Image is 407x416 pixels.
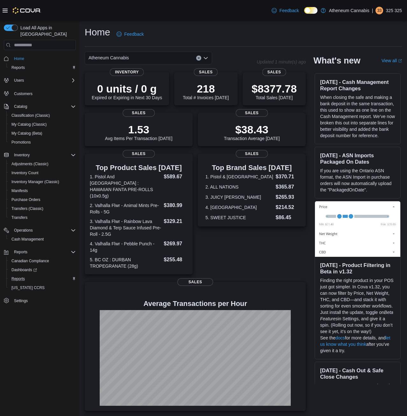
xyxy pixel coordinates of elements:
h3: [DATE] - Cash Out & Safe Close Changes [320,367,395,380]
span: Reports [11,276,25,281]
button: Cash Management [6,235,78,244]
a: Dashboards [9,266,39,274]
button: Promotions [6,138,78,147]
a: Promotions [9,138,33,146]
span: Purchase Orders [9,196,76,204]
span: Sales [262,68,286,76]
dt: 2. ALL NATIONS [205,184,273,190]
span: Operations [14,228,33,233]
button: [US_STATE] CCRS [6,283,78,292]
a: Settings [11,297,30,305]
span: Settings [14,298,28,303]
span: Reports [11,248,76,256]
a: docs [336,335,345,340]
span: Users [11,77,76,84]
dd: $255.48 [164,256,188,264]
a: Inventory Manager (Classic) [9,178,62,186]
span: Home [14,56,24,61]
span: 33 [377,7,382,14]
span: Purchase Orders [11,197,40,202]
p: $38.43 [224,123,280,136]
span: Transfers [9,214,76,221]
a: Feedback [114,28,146,41]
span: Washington CCRS [9,284,76,292]
a: [US_STATE] CCRS [9,284,47,292]
a: Home [11,55,27,63]
span: Inventory [11,151,76,159]
div: Avg Items Per Transaction [DATE] [105,123,173,141]
dd: $214.52 [276,204,298,211]
span: Manifests [9,187,76,195]
a: Canadian Compliance [9,257,52,265]
p: | [372,7,373,14]
span: Classification (Classic) [9,112,76,119]
button: Operations [11,227,35,234]
button: Catalog [11,103,30,110]
h4: Average Transactions per Hour [90,300,301,308]
dt: 5. BC OZ : DURBAN TROPEGRANATE (28g) [90,256,161,269]
dt: 4. Valhalla Flwr - Pebble Punch - 14g [90,241,161,253]
span: Reports [9,64,76,71]
dt: 2. Valhalla Flwr - Animal Mints Pre-Rolls - 5G [90,202,161,215]
a: Dashboards [6,265,78,274]
button: Customers [1,89,78,98]
span: My Catalog (Classic) [11,122,47,127]
nav: Complex example [4,51,76,322]
p: Updated 1 minute(s) ago [257,59,306,64]
a: Manifests [9,187,30,195]
button: Transfers (Classic) [6,204,78,213]
button: Reports [11,248,30,256]
span: Promotions [9,138,76,146]
span: Sales [236,150,268,158]
dd: $370.71 [276,173,298,181]
a: View allExternal link [382,58,402,63]
div: Total # Invoices [DATE] [183,82,229,100]
span: Cash Management [11,237,44,242]
dd: $589.67 [164,173,188,181]
button: Reports [6,274,78,283]
dt: 3. Valhalla Flwr - Rainbow Lava Diamond & Terp Sauce Infused Pre-Roll - 2.5G [90,218,161,237]
span: Dashboards [11,267,37,272]
button: Operations [1,226,78,235]
button: Users [1,76,78,85]
a: Customers [11,90,35,98]
span: Inventory Count [9,169,76,177]
button: Canadian Compliance [6,256,78,265]
span: Reports [14,249,27,255]
span: Inventory Manager (Classic) [11,179,59,184]
button: Classification (Classic) [6,111,78,120]
button: Transfers [6,213,78,222]
div: Expired or Expiring in Next 30 Days [92,82,162,100]
span: Sales [123,109,155,117]
button: Inventory [1,151,78,160]
p: If you are using the Ontario ASN format, the ASN Import in purchase orders will now automatically... [320,167,395,193]
div: Total Sales [DATE] [252,82,297,100]
span: Cash Management [9,235,76,243]
button: Manifests [6,186,78,195]
h3: Top Product Sales [DATE] [90,164,188,172]
dt: 3. JUICY [PERSON_NAME] [205,194,273,200]
span: Transfers (Classic) [11,206,43,211]
a: Transfers (Classic) [9,205,46,212]
span: Sales [236,109,268,117]
span: Inventory [14,152,30,158]
span: Dashboards [9,266,76,274]
button: My Catalog (Classic) [6,120,78,129]
span: Users [14,78,24,83]
span: My Catalog (Beta) [11,131,42,136]
span: Sales [194,68,218,76]
a: Cash Management [9,235,46,243]
button: My Catalog (Beta) [6,129,78,138]
button: Inventory Count [6,168,78,177]
a: let us know what you think [320,335,390,347]
a: Reports [9,64,27,71]
a: Inventory Count [9,169,41,177]
dd: $265.93 [276,193,298,201]
button: Reports [6,63,78,72]
input: Dark Mode [304,7,318,14]
span: Home [11,55,76,63]
dt: 4. [GEOGRAPHIC_DATA] [205,204,273,211]
p: 0 units / 0 g [92,82,162,95]
p: $8377.78 [252,82,297,95]
div: Transaction Average [DATE] [224,123,280,141]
